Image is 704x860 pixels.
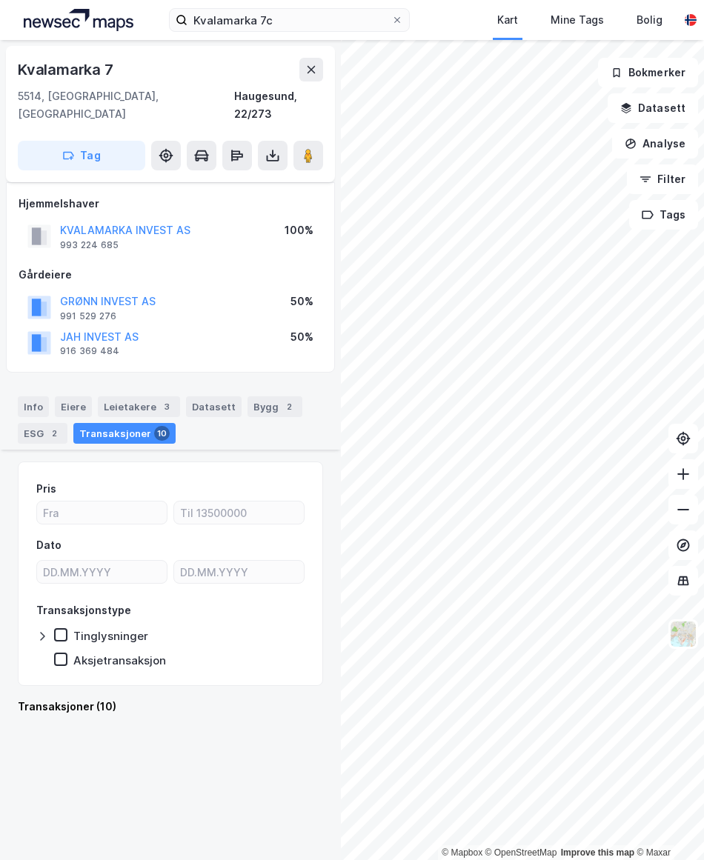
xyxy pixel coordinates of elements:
[154,426,170,441] div: 10
[174,561,304,583] input: DD.MM.YYYY
[18,698,323,716] div: Transaksjoner (10)
[19,195,322,213] div: Hjemmelshaver
[551,11,604,29] div: Mine Tags
[282,399,296,414] div: 2
[18,396,49,417] div: Info
[24,9,133,31] img: logo.a4113a55bc3d86da70a041830d287a7e.svg
[37,501,167,524] input: Fra
[159,399,174,414] div: 3
[174,501,304,524] input: Til 13500000
[627,164,698,194] button: Filter
[18,423,67,444] div: ESG
[669,620,697,648] img: Z
[47,426,62,441] div: 2
[234,87,323,123] div: Haugesund, 22/273
[36,601,131,619] div: Transaksjonstype
[630,789,704,860] iframe: Chat Widget
[73,629,148,643] div: Tinglysninger
[19,266,322,284] div: Gårdeiere
[60,310,116,322] div: 991 529 276
[285,221,313,239] div: 100%
[637,11,663,29] div: Bolig
[608,93,698,123] button: Datasett
[598,58,698,87] button: Bokmerker
[290,328,313,346] div: 50%
[629,200,698,230] button: Tags
[561,847,634,858] a: Improve this map
[248,396,302,417] div: Bygg
[497,11,518,29] div: Kart
[18,58,116,81] div: Kvalamarka 7
[18,141,145,170] button: Tag
[186,396,242,417] div: Datasett
[18,87,234,123] div: 5514, [GEOGRAPHIC_DATA], [GEOGRAPHIC_DATA]
[290,293,313,310] div: 50%
[60,345,119,357] div: 916 369 484
[187,9,391,31] input: Søk på adresse, matrikkel, gårdeiere, leietakere eller personer
[73,653,166,667] div: Aksjetransaksjon
[73,423,176,444] div: Transaksjoner
[442,847,482,858] a: Mapbox
[36,480,56,498] div: Pris
[485,847,557,858] a: OpenStreetMap
[98,396,180,417] div: Leietakere
[37,561,167,583] input: DD.MM.YYYY
[36,536,62,554] div: Dato
[55,396,92,417] div: Eiere
[612,129,698,159] button: Analyse
[60,239,119,251] div: 993 224 685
